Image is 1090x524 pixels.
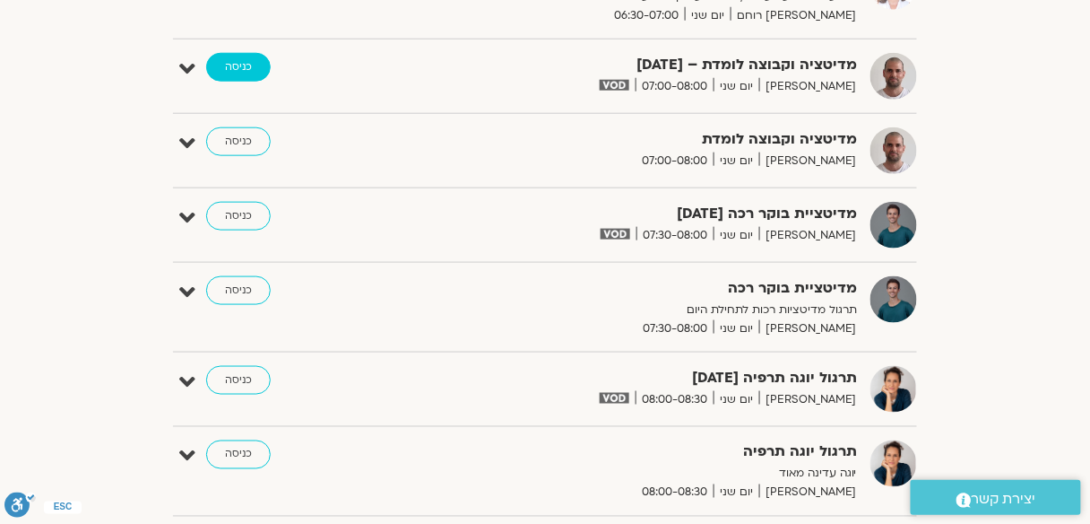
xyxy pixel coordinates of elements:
[714,390,759,409] span: יום שני
[685,6,731,25] span: יום שני
[206,276,271,305] a: כניסה
[418,441,857,465] strong: תרגול יוגה תרפיה
[206,202,271,231] a: כניסה
[714,319,759,338] span: יום שני
[714,484,759,502] span: יום שני
[206,53,271,82] a: כניסה
[418,202,857,226] strong: מדיטציית בוקר רכה [DATE]
[759,390,857,409] span: [PERSON_NAME]
[911,480,1081,515] a: יצירת קשר
[636,484,714,502] span: 08:00-08:30
[601,229,630,240] img: vodicon
[636,319,714,338] span: 07:30-08:00
[731,6,857,25] span: [PERSON_NAME] רוחם
[759,319,857,338] span: [PERSON_NAME]
[636,390,714,409] span: 08:00-08:30
[206,127,271,156] a: כניסה
[418,465,857,484] p: יוגה עדינה מאוד
[608,6,685,25] span: 06:30-07:00
[759,77,857,96] span: [PERSON_NAME]
[972,487,1036,511] span: יצירת קשר
[714,226,759,245] span: יום שני
[418,127,857,152] strong: מדיטציה וקבוצה לומדת
[636,77,714,96] span: 07:00-08:00
[206,441,271,469] a: כניסה
[418,276,857,301] strong: מדיטציית בוקר רכה
[714,152,759,170] span: יום שני
[418,53,857,77] strong: מדיטציה וקבוצה לומדת – [DATE]
[714,77,759,96] span: יום שני
[636,226,714,245] span: 07:30-08:00
[759,226,857,245] span: [PERSON_NAME]
[600,80,629,91] img: vodicon
[418,301,857,319] p: תרגול מדיטציות רכות לתחילת היום
[600,393,629,404] img: vodicon
[759,484,857,502] span: [PERSON_NAME]
[759,152,857,170] span: [PERSON_NAME]
[636,152,714,170] span: 07:00-08:00
[206,366,271,395] a: כניסה
[418,366,857,390] strong: תרגול יוגה תרפיה [DATE]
